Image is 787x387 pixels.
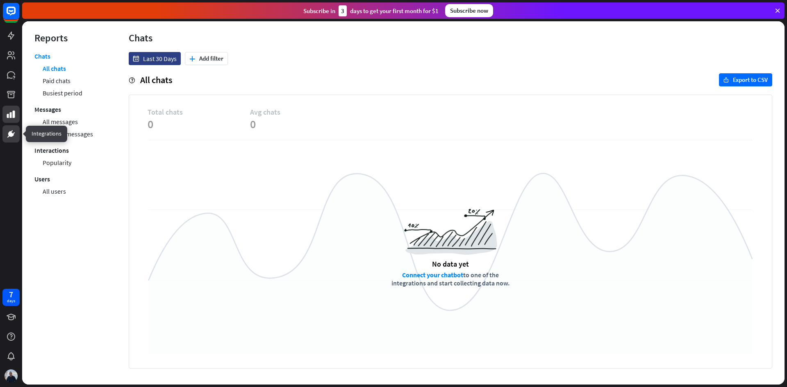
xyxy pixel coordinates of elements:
span: Avg chats [250,107,353,117]
i: plus [189,56,195,61]
div: 3 [339,5,347,16]
div: Subscribe in days to get your first month for $1 [303,5,439,16]
span: All chats [140,74,172,86]
a: All chats [43,62,66,75]
div: No data yet [432,259,469,269]
a: Popularity [43,156,71,169]
div: to one of the integrations and start collecting data now. [388,271,513,287]
button: plusAdd filter [185,52,228,65]
i: date [133,56,139,62]
a: All messages [43,115,78,128]
a: Chats [34,52,50,62]
div: Subscribe now [445,4,493,17]
i: export [723,77,729,83]
img: a6954988516a0971c967.png [404,209,497,255]
span: Total chats [148,107,250,117]
div: Reports [34,32,104,44]
a: Busiest period [43,87,82,99]
div: Chats [129,32,772,44]
a: Average messages [43,128,93,140]
span: 0 [148,117,250,131]
a: 7 days [2,289,20,306]
div: 7 [9,291,13,298]
span: Last 30 Days [143,54,177,63]
button: exportExport to CSV [719,73,772,86]
i: help [129,77,135,84]
div: days [7,298,15,304]
span: 0 [250,117,353,131]
a: Messages [34,103,61,115]
a: Paid chats [43,75,71,87]
a: Users [34,173,50,185]
button: Open LiveChat chat widget [7,3,31,28]
a: All users [43,185,66,197]
a: Interactions [34,144,69,156]
a: Connect your chatbot [402,271,463,279]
